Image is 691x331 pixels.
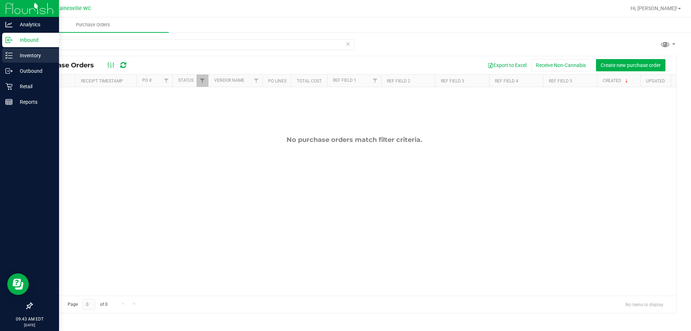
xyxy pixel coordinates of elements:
inline-svg: Inbound [5,36,13,44]
a: PO # [142,78,152,83]
span: Create new purchase order [601,62,661,68]
div: No purchase orders match filter criteria. [32,136,676,144]
inline-svg: Inventory [5,52,13,59]
a: Filter [250,75,262,87]
a: Status [178,78,194,83]
a: Filter [161,75,172,87]
a: Purchase Orders [17,17,169,32]
button: Export to Excel [483,59,531,71]
p: Reports [13,98,56,106]
p: 09:43 AM EDT [3,316,56,322]
a: Receipt Timestamp [81,79,123,84]
a: PO Lines [268,79,286,84]
span: Page of 0 [62,299,113,310]
a: Filter [369,75,381,87]
inline-svg: Analytics [5,21,13,28]
a: Vendor Name [214,78,244,83]
a: Total Cost [297,79,322,84]
p: Outbound [13,67,56,75]
a: Ref Field 5 [549,79,572,84]
p: Analytics [13,20,56,29]
inline-svg: Outbound [5,67,13,75]
span: Purchase Orders [37,61,101,69]
a: Ref Field 1 [333,78,356,83]
p: Inventory [13,51,56,60]
a: Ref Field 2 [387,79,410,84]
span: Gainesville WC [56,5,91,12]
span: Purchase Orders [66,22,120,28]
a: Ref Field 4 [495,79,518,84]
span: Clear [345,39,351,49]
p: [DATE] [3,322,56,328]
a: Ref Field 3 [441,79,464,84]
a: Filter [197,75,208,87]
iframe: Resource center [7,273,29,295]
p: Retail [13,82,56,91]
span: No items to display [620,299,669,310]
a: Created [603,78,629,83]
inline-svg: Reports [5,98,13,106]
p: Inbound [13,36,56,44]
button: Create new purchase order [596,59,665,71]
input: Search Purchase Order ID, Vendor Name and Ref Field 1 [32,39,354,50]
inline-svg: Retail [5,83,13,90]
span: Hi, [PERSON_NAME]! [631,5,677,11]
button: Receive Non-Cannabis [531,59,591,71]
a: Updated [646,79,665,84]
